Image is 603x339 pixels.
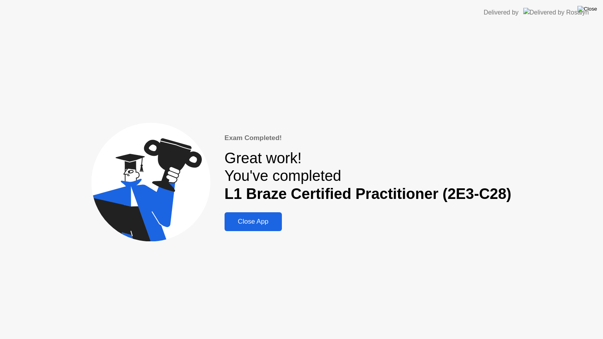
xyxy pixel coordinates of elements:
div: Exam Completed! [225,133,512,143]
img: Delivered by Rosalyn [523,8,589,17]
img: Close [577,6,597,12]
b: L1 Braze Certified Practitioner (2E3-C28) [225,186,512,202]
div: Great work! You've completed [225,149,512,203]
div: Delivered by [484,8,519,17]
div: Close App [227,218,280,226]
button: Close App [225,212,282,231]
